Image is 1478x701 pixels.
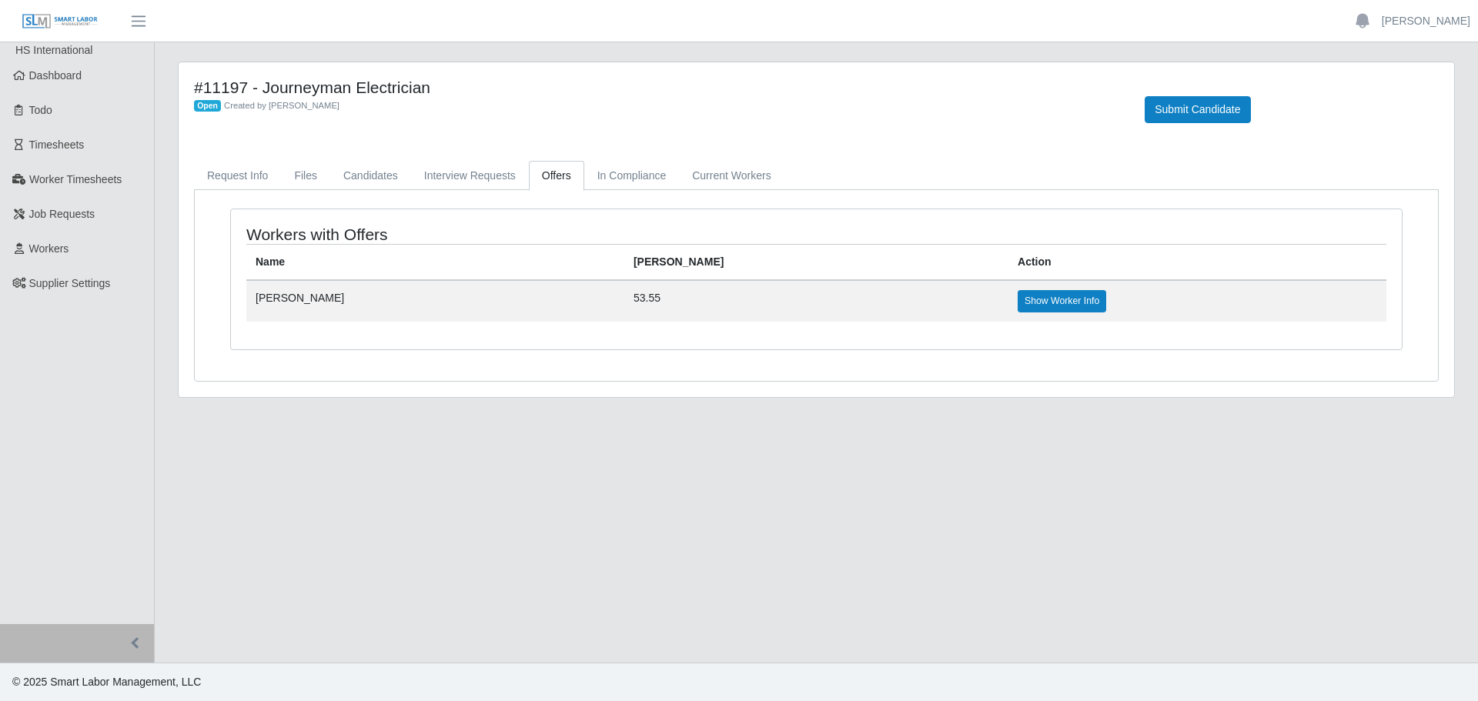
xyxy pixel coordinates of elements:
[281,161,330,191] a: Files
[29,242,69,255] span: Workers
[246,280,624,321] td: [PERSON_NAME]
[1018,290,1106,312] a: Show Worker Info
[12,676,201,688] span: © 2025 Smart Labor Management, LLC
[22,13,99,30] img: SLM Logo
[29,208,95,220] span: Job Requests
[529,161,584,191] a: Offers
[330,161,411,191] a: Candidates
[1382,13,1470,29] a: [PERSON_NAME]
[29,173,122,185] span: Worker Timesheets
[29,69,82,82] span: Dashboard
[411,161,529,191] a: Interview Requests
[679,161,784,191] a: Current Workers
[624,280,1008,321] td: 53.55
[584,161,680,191] a: In Compliance
[1145,96,1250,123] button: Submit Candidate
[1008,245,1386,281] th: Action
[194,78,1122,97] h4: #11197 - Journeyman Electrician
[29,139,85,151] span: Timesheets
[29,104,52,116] span: Todo
[194,161,281,191] a: Request Info
[246,225,708,244] h4: Workers with Offers
[29,277,111,289] span: Supplier Settings
[15,44,92,56] span: HS International
[194,100,221,112] span: Open
[224,101,339,110] span: Created by [PERSON_NAME]
[624,245,1008,281] th: [PERSON_NAME]
[246,245,624,281] th: Name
